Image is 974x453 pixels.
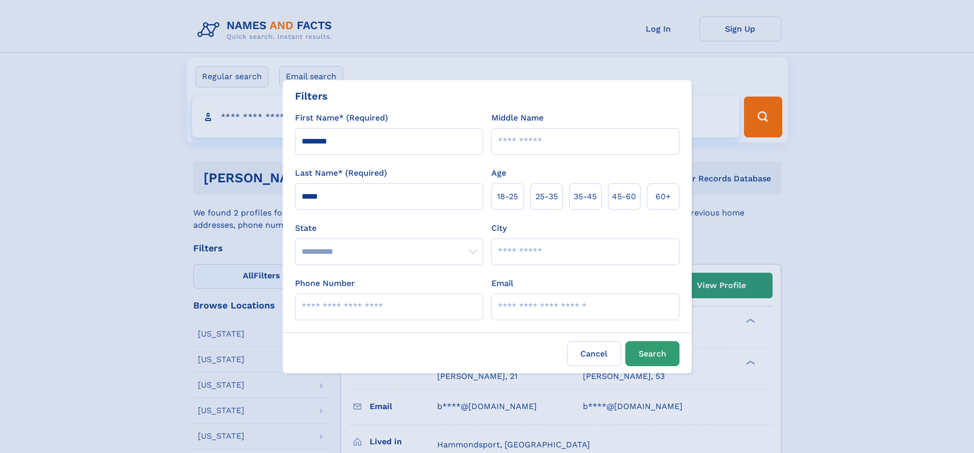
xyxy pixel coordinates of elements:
[567,341,621,366] label: Cancel
[295,88,328,104] div: Filters
[295,167,387,179] label: Last Name* (Required)
[574,190,597,203] span: 35‑45
[612,190,636,203] span: 45‑60
[655,190,671,203] span: 60+
[535,190,558,203] span: 25‑35
[295,222,483,234] label: State
[491,167,506,179] label: Age
[295,112,388,124] label: First Name* (Required)
[491,277,513,290] label: Email
[497,190,518,203] span: 18‑25
[491,222,507,234] label: City
[295,277,355,290] label: Phone Number
[625,341,679,366] button: Search
[491,112,543,124] label: Middle Name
